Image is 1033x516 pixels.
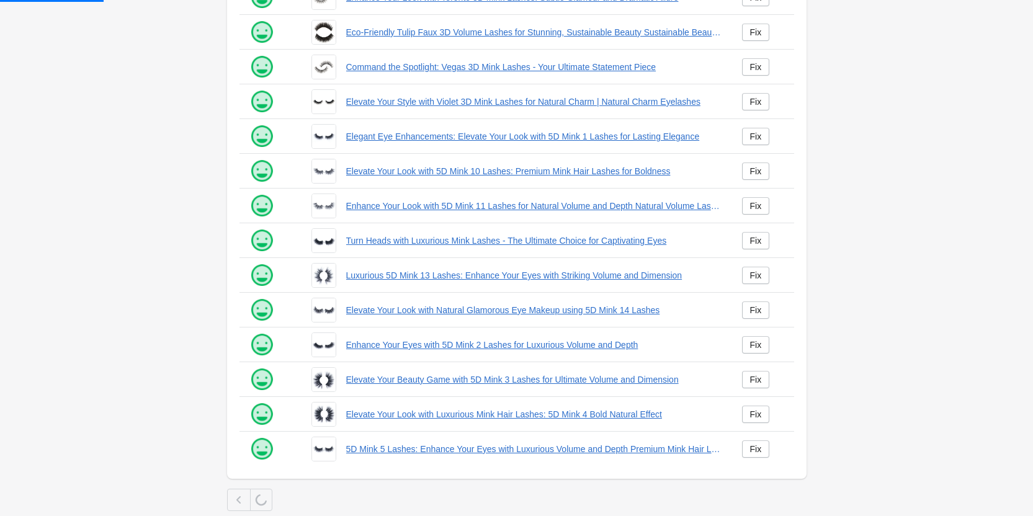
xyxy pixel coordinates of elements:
div: Fix [750,201,762,211]
a: Command the Spotlight: Vegas 3D Mink Lashes - Your Ultimate Statement Piece [346,61,722,73]
a: Fix [742,301,770,319]
div: Fix [750,166,762,176]
a: Elevate Your Beauty Game with 5D Mink 3 Lashes for Ultimate Volume and Dimension [346,373,722,386]
a: Fix [742,336,770,354]
div: Fix [750,409,762,419]
a: Elevate Your Look with 5D Mink 10 Lashes: Premium Mink Hair Lashes for Boldness [346,165,722,177]
div: Fix [750,236,762,246]
a: Elevate Your Look with Luxurious Mink Hair Lashes: 5D Mink 4 Bold Natural Effect [346,408,722,420]
a: Turn Heads with Luxurious Mink Lashes - The Ultimate Choice for Captivating Eyes [346,234,722,247]
a: Fix [742,371,770,388]
a: Luxurious 5D Mink 13 Lashes: Enhance Your Eyes with Striking Volume and Dimension [346,269,722,282]
div: Fix [750,305,762,315]
a: Fix [742,440,770,458]
div: Fix [750,131,762,141]
div: Fix [750,27,762,37]
a: Fix [742,24,770,41]
a: Elevate Your Look with Natural Glamorous Eye Makeup using 5D Mink 14 Lashes [346,304,722,316]
img: happy.png [249,228,274,253]
div: Fix [750,340,762,350]
a: Eco-Friendly Tulip Faux 3D Volume Lashes for Stunning, Sustainable Beauty Sustainable Beauty Lashes [346,26,722,38]
img: happy.png [249,124,274,149]
a: Fix [742,197,770,215]
img: happy.png [249,193,274,218]
img: happy.png [249,402,274,427]
a: Elegant Eye Enhancements: Elevate Your Look with 5D Mink 1 Lashes for Lasting Elegance [346,130,722,143]
img: happy.png [249,20,274,45]
div: Fix [750,375,762,385]
a: Enhance Your Eyes with 5D Mink 2 Lashes for Luxurious Volume and Depth [346,339,722,351]
img: happy.png [249,55,274,79]
a: Fix [742,128,770,145]
div: Fix [750,97,762,107]
div: Fix [750,444,762,454]
a: Fix [742,93,770,110]
img: happy.png [249,332,274,357]
a: Fix [742,232,770,249]
img: happy.png [249,298,274,322]
a: Fix [742,162,770,180]
div: Fix [750,270,762,280]
div: Fix [750,62,762,72]
a: Enhance Your Look with 5D Mink 11 Lashes for Natural Volume and Depth Natural Volume Lashes [346,200,722,212]
a: Fix [742,267,770,284]
a: 5D Mink 5 Lashes: Enhance Your Eyes with Luxurious Volume and Depth Premium Mink Hair Lashes [346,443,722,455]
a: Elevate Your Style with Violet 3D Mink Lashes for Natural Charm | Natural Charm Eyelashes [346,96,722,108]
img: happy.png [249,437,274,461]
img: happy.png [249,159,274,184]
img: happy.png [249,89,274,114]
img: happy.png [249,367,274,392]
img: happy.png [249,263,274,288]
a: Fix [742,406,770,423]
a: Fix [742,58,770,76]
